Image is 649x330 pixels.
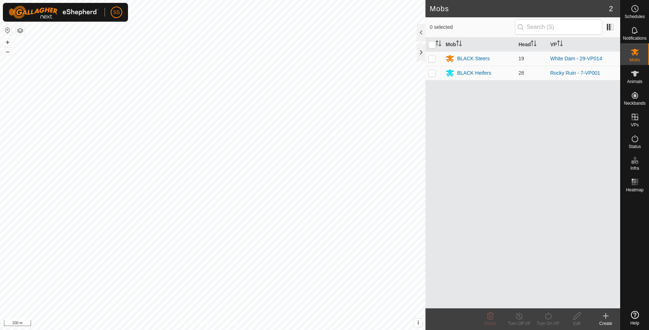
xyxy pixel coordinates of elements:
a: Rocky Ruin - 7-VP001 [550,70,600,76]
div: Create [591,320,620,327]
span: Notifications [623,36,646,40]
th: Mob [443,38,516,52]
button: Reset Map [3,26,12,35]
span: 0 selected [430,23,515,31]
span: i [418,320,419,326]
p-sorticon: Activate to sort [531,42,537,47]
span: Heatmap [626,188,644,192]
a: White Dam - 29-VP014 [550,56,602,61]
h2: Mobs [430,4,609,13]
div: Turn On VP [534,320,562,327]
input: Search (S) [515,19,602,35]
div: Edit [562,320,591,327]
button: – [3,47,12,56]
p-sorticon: Activate to sort [557,42,563,47]
p-sorticon: Activate to sort [456,42,462,47]
a: Help [621,308,649,328]
a: Privacy Policy [184,321,211,327]
span: Neckbands [624,101,645,105]
p-sorticon: Activate to sort [436,42,441,47]
a: Contact Us [220,321,241,327]
button: Map Layers [16,26,25,35]
span: Schedules [624,14,645,19]
span: 28 [518,70,524,76]
span: Help [630,321,639,325]
span: SS [113,9,120,16]
span: 19 [518,56,524,61]
img: Gallagher Logo [9,6,99,19]
th: Head [516,38,547,52]
div: BLACK Heifers [457,69,491,77]
div: Turn Off VP [505,320,534,327]
button: + [3,38,12,47]
th: VP [547,38,620,52]
button: i [414,319,422,327]
span: VPs [631,123,639,127]
span: 2 [609,3,613,14]
div: BLACK Steers [457,55,490,62]
span: Animals [627,79,643,84]
span: Delete [484,321,497,326]
span: Mobs [630,58,640,62]
span: Infra [630,166,639,170]
span: Status [628,144,641,149]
